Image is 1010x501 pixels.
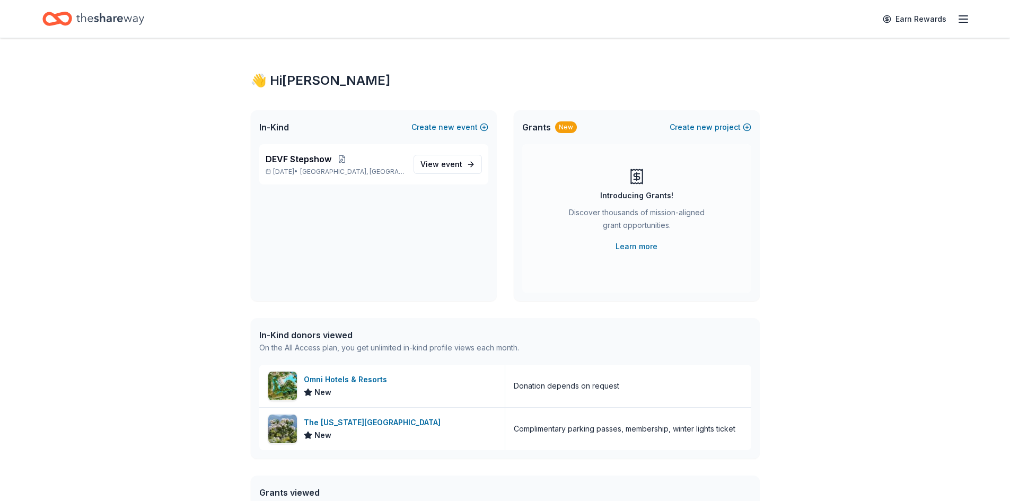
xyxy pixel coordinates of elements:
span: New [314,429,331,442]
button: Createnewproject [670,121,751,134]
span: New [314,386,331,399]
img: Image for Omni Hotels & Resorts [268,372,297,400]
div: The [US_STATE][GEOGRAPHIC_DATA] [304,416,445,429]
div: Donation depends on request [514,380,619,392]
span: DEVF Stepshow [266,153,331,165]
div: Complimentary parking passes, membership, winter lights ticket [514,423,735,435]
div: New [555,121,577,133]
span: event [441,160,462,169]
div: 👋 Hi [PERSON_NAME] [251,72,760,89]
a: View event [414,155,482,174]
span: View [420,158,462,171]
span: In-Kind [259,121,289,134]
span: [GEOGRAPHIC_DATA], [GEOGRAPHIC_DATA] [300,168,405,176]
div: Introducing Grants! [600,189,673,202]
span: new [697,121,713,134]
a: Earn Rewards [876,10,953,29]
div: On the All Access plan, you get unlimited in-kind profile views each month. [259,341,519,354]
p: [DATE] • [266,168,405,176]
button: Createnewevent [411,121,488,134]
div: Omni Hotels & Resorts [304,373,391,386]
span: new [438,121,454,134]
a: Home [42,6,144,31]
img: Image for The North Carolina Arboretum [268,415,297,443]
a: Learn more [616,240,657,253]
span: Grants [522,121,551,134]
div: Discover thousands of mission-aligned grant opportunities. [565,206,709,236]
div: In-Kind donors viewed [259,329,519,341]
div: Grants viewed [259,486,513,499]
